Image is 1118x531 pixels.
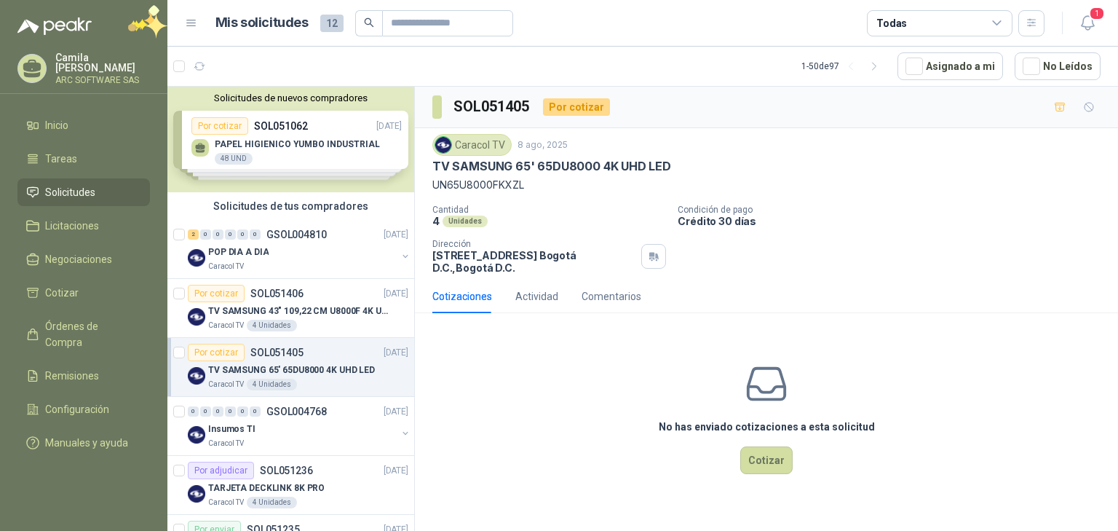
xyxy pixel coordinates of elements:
[225,406,236,417] div: 0
[215,12,309,34] h1: Mis solicitudes
[188,485,205,503] img: Company Logo
[320,15,344,32] span: 12
[1089,7,1105,20] span: 1
[208,481,325,495] p: TARJETA DECKLINK 8K PRO
[364,17,374,28] span: search
[250,288,304,299] p: SOL051406
[167,338,414,397] a: Por cotizarSOL051405[DATE] Company LogoTV SAMSUNG 65' 65DU8000 4K UHD LEDCaracol TV4 Unidades
[45,151,77,167] span: Tareas
[247,379,297,390] div: 4 Unidades
[432,249,635,274] p: [STREET_ADDRESS] Bogotá D.C. , Bogotá D.C.
[432,177,1101,193] p: UN65U8000FKXZL
[266,229,327,240] p: GSOL004810
[543,98,610,116] div: Por cotizar
[173,93,408,103] button: Solicitudes de nuevos compradores
[453,95,531,118] h3: SOL051405
[167,279,414,338] a: Por cotizarSOL051406[DATE] Company LogoTV SAMSUNG 43" 109,22 CM U8000F 4K UHDCaracol TV4 Unidades
[45,318,136,350] span: Órdenes de Compra
[167,456,414,515] a: Por adjudicarSOL051236[DATE] Company LogoTARJETA DECKLINK 8K PROCaracol TV4 Unidades
[55,52,150,73] p: Camila [PERSON_NAME]
[208,422,255,436] p: Insumos TI
[247,497,297,508] div: 4 Unidades
[250,406,261,417] div: 0
[55,76,150,84] p: ARC SOFTWARE SAS
[208,320,244,331] p: Caracol TV
[432,215,440,227] p: 4
[45,401,109,417] span: Configuración
[225,229,236,240] div: 0
[188,403,411,449] a: 0 0 0 0 0 0 GSOL004768[DATE] Company LogoInsumos TICaracol TV
[897,52,1003,80] button: Asignado a mi
[208,363,375,377] p: TV SAMSUNG 65' 65DU8000 4K UHD LED
[213,229,223,240] div: 0
[384,405,408,419] p: [DATE]
[188,344,245,361] div: Por cotizar
[45,285,79,301] span: Cotizar
[208,245,269,259] p: POP DIA A DIA
[17,429,150,457] a: Manuales y ayuda
[188,462,254,479] div: Por adjudicar
[740,447,793,474] button: Cotizar
[17,396,150,423] a: Configuración
[188,249,205,267] img: Company Logo
[801,55,886,78] div: 1 - 50 de 97
[45,368,99,384] span: Remisiones
[518,138,568,152] p: 8 ago, 2025
[237,406,248,417] div: 0
[188,226,411,272] a: 2 0 0 0 0 0 GSOL004810[DATE] Company LogoPOP DIA A DIACaracol TV
[188,229,199,240] div: 2
[208,304,389,318] p: TV SAMSUNG 43" 109,22 CM U8000F 4K UHD
[45,435,128,451] span: Manuales y ayuda
[876,15,907,31] div: Todas
[432,134,512,156] div: Caracol TV
[266,406,327,417] p: GSOL004768
[237,229,248,240] div: 0
[188,367,205,385] img: Company Logo
[659,419,875,435] h3: No has enviado cotizaciones a esta solicitud
[17,212,150,240] a: Licitaciones
[208,379,244,390] p: Caracol TV
[432,159,671,174] p: TV SAMSUNG 65' 65DU8000 4K UHD LED
[167,192,414,220] div: Solicitudes de tus compradores
[250,229,261,240] div: 0
[17,111,150,139] a: Inicio
[384,464,408,478] p: [DATE]
[432,288,492,304] div: Cotizaciones
[17,145,150,173] a: Tareas
[45,218,99,234] span: Licitaciones
[678,205,1112,215] p: Condición de pago
[260,465,313,476] p: SOL051236
[247,320,297,331] div: 4 Unidades
[45,251,112,267] span: Negociaciones
[17,245,150,273] a: Negociaciones
[188,406,199,417] div: 0
[45,184,95,200] span: Solicitudes
[432,205,666,215] p: Cantidad
[200,229,211,240] div: 0
[17,178,150,206] a: Solicitudes
[384,346,408,360] p: [DATE]
[208,438,244,449] p: Caracol TV
[384,287,408,301] p: [DATE]
[188,285,245,302] div: Por cotizar
[384,228,408,242] p: [DATE]
[443,216,488,227] div: Unidades
[1015,52,1101,80] button: No Leídos
[188,426,205,444] img: Company Logo
[250,347,304,358] p: SOL051405
[208,261,244,272] p: Caracol TV
[200,406,211,417] div: 0
[17,279,150,307] a: Cotizar
[167,87,414,192] div: Solicitudes de nuevos compradoresPor cotizarSOL051062[DATE] PAPEL HIGIENICO YUMBO INDUSTRIAL48 UN...
[213,406,223,417] div: 0
[208,497,244,508] p: Caracol TV
[45,117,68,133] span: Inicio
[435,137,451,153] img: Company Logo
[1074,10,1101,36] button: 1
[17,312,150,356] a: Órdenes de Compra
[432,239,635,249] p: Dirección
[678,215,1112,227] p: Crédito 30 días
[582,288,641,304] div: Comentarios
[515,288,558,304] div: Actividad
[188,308,205,326] img: Company Logo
